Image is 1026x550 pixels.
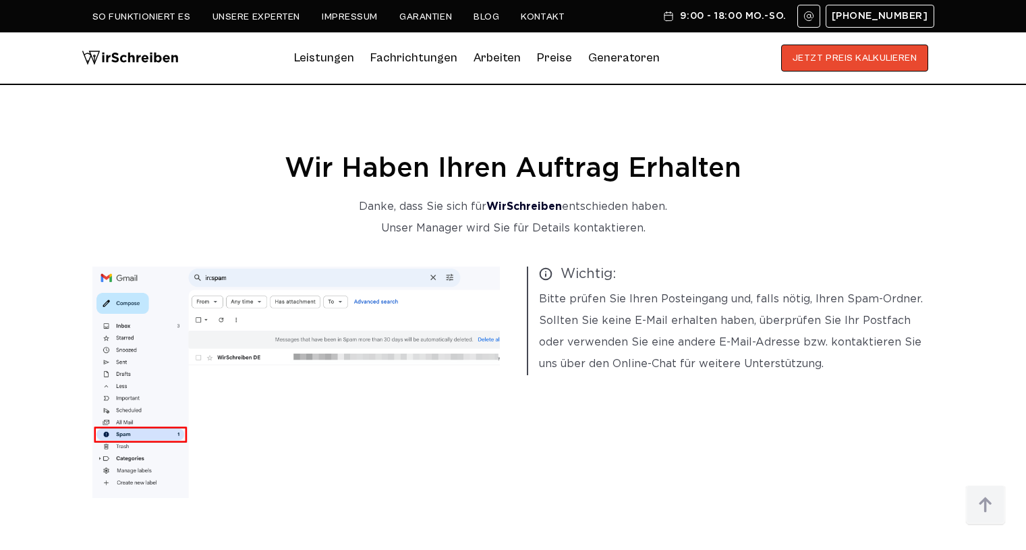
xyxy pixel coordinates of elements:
[92,156,934,183] h1: Wir haben Ihren Auftrag erhalten
[294,47,354,69] a: Leistungen
[370,47,457,69] a: Fachrichtungen
[826,5,934,28] a: [PHONE_NUMBER]
[781,45,929,72] button: JETZT PREIS KALKULIEREN
[322,11,378,22] a: Impressum
[82,45,179,72] img: logo wirschreiben
[474,47,521,69] a: Arbeiten
[92,267,500,499] img: thanks
[92,218,934,240] p: Unser Manager wird Sie für Details kontaktieren.
[539,289,934,375] p: Bitte prüfen Sie Ihren Posteingang und, falls nötig, Ihren Spam-Ordner. Sollten Sie keine E-Mail ...
[537,51,572,65] a: Preise
[588,47,660,69] a: Generatoren
[474,11,499,22] a: Blog
[521,11,565,22] a: Kontakt
[212,11,300,22] a: Unsere Experten
[92,11,191,22] a: So funktioniert es
[92,196,934,218] p: Danke, dass Sie sich für entschieden haben.
[832,11,928,22] span: [PHONE_NUMBER]
[662,11,675,22] img: Schedule
[965,485,1006,526] img: button top
[680,11,786,22] span: 9:00 - 18:00 Mo.-So.
[803,11,814,22] img: Email
[539,267,934,282] span: Wichtig:
[399,11,452,22] a: Garantien
[486,202,562,212] strong: WirSchreiben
